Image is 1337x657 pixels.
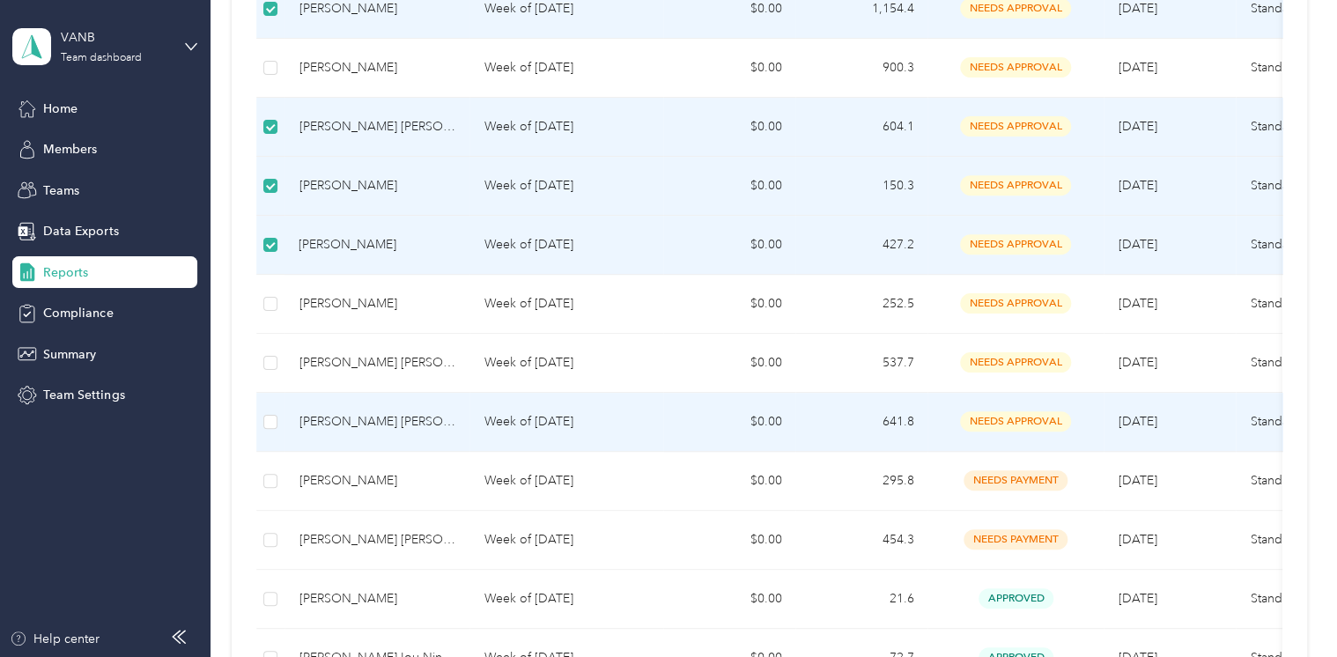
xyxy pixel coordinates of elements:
[299,58,455,78] div: [PERSON_NAME]
[484,471,649,491] p: Week of [DATE]
[299,412,455,432] div: [PERSON_NAME] [PERSON_NAME]
[663,511,795,570] td: $0.00
[484,589,649,609] p: Week of [DATE]
[795,334,927,393] td: 537.7
[1118,119,1156,134] span: [DATE]
[61,53,142,63] div: Team dashboard
[960,293,1071,314] span: needs approval
[1118,178,1156,193] span: [DATE]
[299,353,455,373] div: [PERSON_NAME] [PERSON_NAME]
[10,630,100,648] button: Help center
[964,470,1067,491] span: needs payment
[1118,473,1156,488] span: [DATE]
[61,28,171,47] div: VANB
[43,345,96,364] span: Summary
[960,234,1071,255] span: needs approval
[795,452,927,511] td: 295.8
[484,235,649,255] p: Week of [DATE]
[299,294,455,314] div: [PERSON_NAME]
[964,529,1067,550] span: needs payment
[795,511,927,570] td: 454.3
[484,294,649,314] p: Week of [DATE]
[663,157,795,216] td: $0.00
[663,39,795,98] td: $0.00
[1118,296,1156,311] span: [DATE]
[43,140,97,159] span: Members
[795,98,927,157] td: 604.1
[795,275,927,334] td: 252.5
[43,304,113,322] span: Compliance
[299,235,455,255] div: [PERSON_NAME]
[663,216,795,275] td: $0.00
[960,175,1071,196] span: needs approval
[484,530,649,550] p: Week of [DATE]
[663,334,795,393] td: $0.00
[484,353,649,373] p: Week of [DATE]
[43,263,88,282] span: Reports
[663,98,795,157] td: $0.00
[979,588,1053,609] span: approved
[663,570,795,629] td: $0.00
[299,530,455,550] div: [PERSON_NAME] [PERSON_NAME]
[1118,1,1156,16] span: [DATE]
[795,157,927,216] td: 150.3
[1118,532,1156,547] span: [DATE]
[1118,355,1156,370] span: [DATE]
[43,100,78,118] span: Home
[663,452,795,511] td: $0.00
[1238,558,1337,657] iframe: Everlance-gr Chat Button Frame
[484,176,649,196] p: Week of [DATE]
[795,570,927,629] td: 21.6
[663,275,795,334] td: $0.00
[1118,60,1156,75] span: [DATE]
[299,176,455,196] div: [PERSON_NAME]
[960,352,1071,373] span: needs approval
[1118,237,1156,252] span: [DATE]
[299,589,455,609] div: [PERSON_NAME]
[795,393,927,452] td: 641.8
[795,216,927,275] td: 427.2
[484,58,649,78] p: Week of [DATE]
[43,222,118,240] span: Data Exports
[299,471,455,491] div: [PERSON_NAME]
[1118,414,1156,429] span: [DATE]
[43,386,124,404] span: Team Settings
[484,117,649,137] p: Week of [DATE]
[960,116,1071,137] span: needs approval
[1118,591,1156,606] span: [DATE]
[663,393,795,452] td: $0.00
[960,411,1071,432] span: needs approval
[484,412,649,432] p: Week of [DATE]
[960,57,1071,78] span: needs approval
[43,181,79,200] span: Teams
[299,117,455,137] div: [PERSON_NAME] [PERSON_NAME]
[795,39,927,98] td: 900.3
